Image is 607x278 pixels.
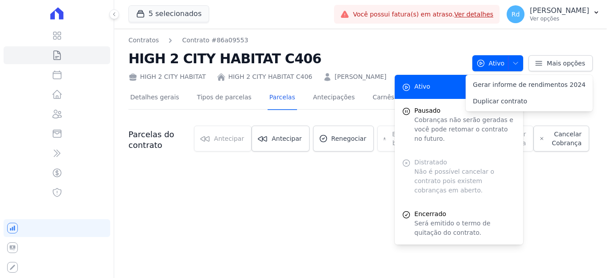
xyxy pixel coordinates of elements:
span: Cancelar Cobrança [548,130,582,147]
button: Pausado Cobranças não serão geradas e você pode retomar o contrato no futuro. [395,99,523,151]
span: Ativo [476,55,505,71]
a: Ver detalhes [454,11,494,18]
p: Cobranças não serão geradas e você pode retomar o contrato no futuro. [414,115,516,143]
a: Antecipar [252,126,309,151]
nav: Breadcrumb [128,36,465,45]
p: Ver opções [530,15,589,22]
a: Contratos [128,36,159,45]
a: Renegociar [313,126,374,151]
a: Mais opções [529,55,593,71]
span: Rd [512,11,520,17]
span: Você possui fatura(s) em atraso. [353,10,493,19]
a: Gerar informe de rendimentos 2024 [466,77,593,93]
button: Ativo [472,55,524,71]
a: Parcelas [268,86,297,110]
a: Tipos de parcelas [195,86,253,110]
a: Duplicar contrato [466,93,593,110]
span: Pausado [414,106,516,115]
a: Encerrado Será emitido o termo de quitação do contrato. [395,202,523,245]
p: [PERSON_NAME] [530,6,589,15]
a: Detalhes gerais [128,86,181,110]
span: Antecipar [272,134,301,143]
p: Será emitido o termo de quitação do contrato. [414,219,516,237]
a: Antecipações [311,86,357,110]
a: HIGH 2 CITY HABITAT C406 [228,72,313,82]
span: Mais opções [547,59,585,68]
a: Contrato #86a09553 [182,36,248,45]
div: HIGH 2 CITY HABITAT [128,72,206,82]
a: [PERSON_NAME] [334,72,386,82]
span: Encerrado [414,209,516,219]
span: Ativo [414,82,430,91]
span: Renegociar [331,134,367,143]
a: Carnês [371,86,396,110]
a: Cancelar Cobrança [533,126,589,151]
h2: HIGH 2 CITY HABITAT C406 [128,49,465,69]
button: 5 selecionados [128,5,209,22]
button: Rd [PERSON_NAME] Ver opções [500,2,607,27]
nav: Breadcrumb [128,36,248,45]
h3: Parcelas do contrato [128,129,194,151]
